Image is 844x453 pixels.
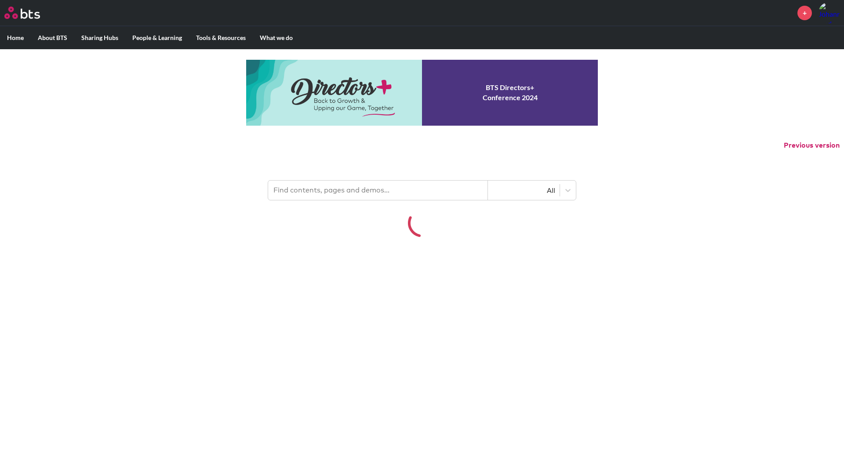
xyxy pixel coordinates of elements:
[492,185,555,195] div: All
[797,6,812,20] a: +
[819,2,840,23] a: Profile
[74,26,125,49] label: Sharing Hubs
[253,26,300,49] label: What we do
[819,2,840,23] img: Johanna Lindquist
[246,60,598,126] a: Conference 2024
[268,181,488,200] input: Find contents, pages and demos...
[189,26,253,49] label: Tools & Resources
[4,7,56,19] a: Go home
[31,26,74,49] label: About BTS
[784,141,840,150] button: Previous version
[4,7,40,19] img: BTS Logo
[125,26,189,49] label: People & Learning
